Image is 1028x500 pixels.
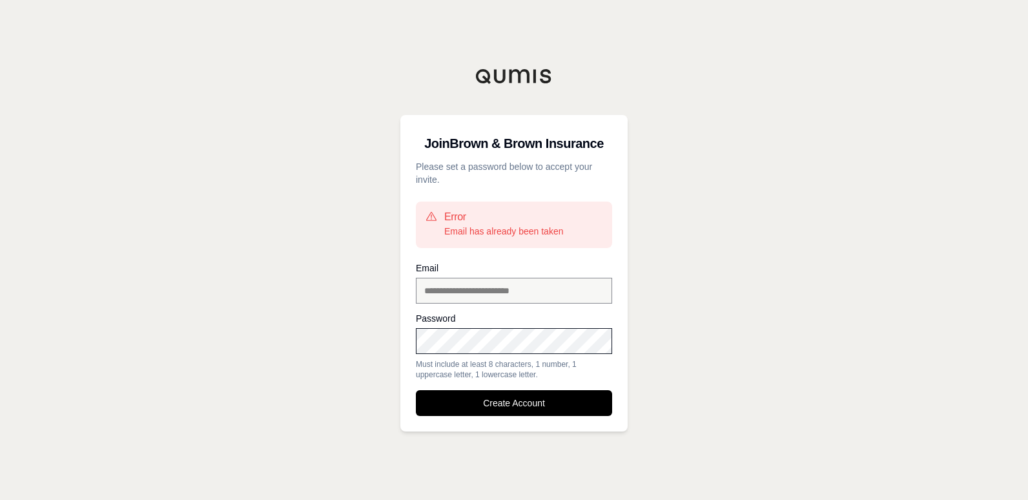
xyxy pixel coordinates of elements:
[416,160,612,186] p: Please set a password below to accept your invite.
[416,390,612,416] button: Create Account
[416,130,612,156] h3: Join Brown & Brown Insurance
[416,314,612,323] label: Password
[444,225,602,238] div: Email has already been taken
[416,359,612,380] div: Must include at least 8 characters, 1 number, 1 uppercase letter, 1 lowercase letter.
[475,68,553,84] img: Qumis
[444,212,602,222] h5: Error
[416,264,612,273] label: Email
